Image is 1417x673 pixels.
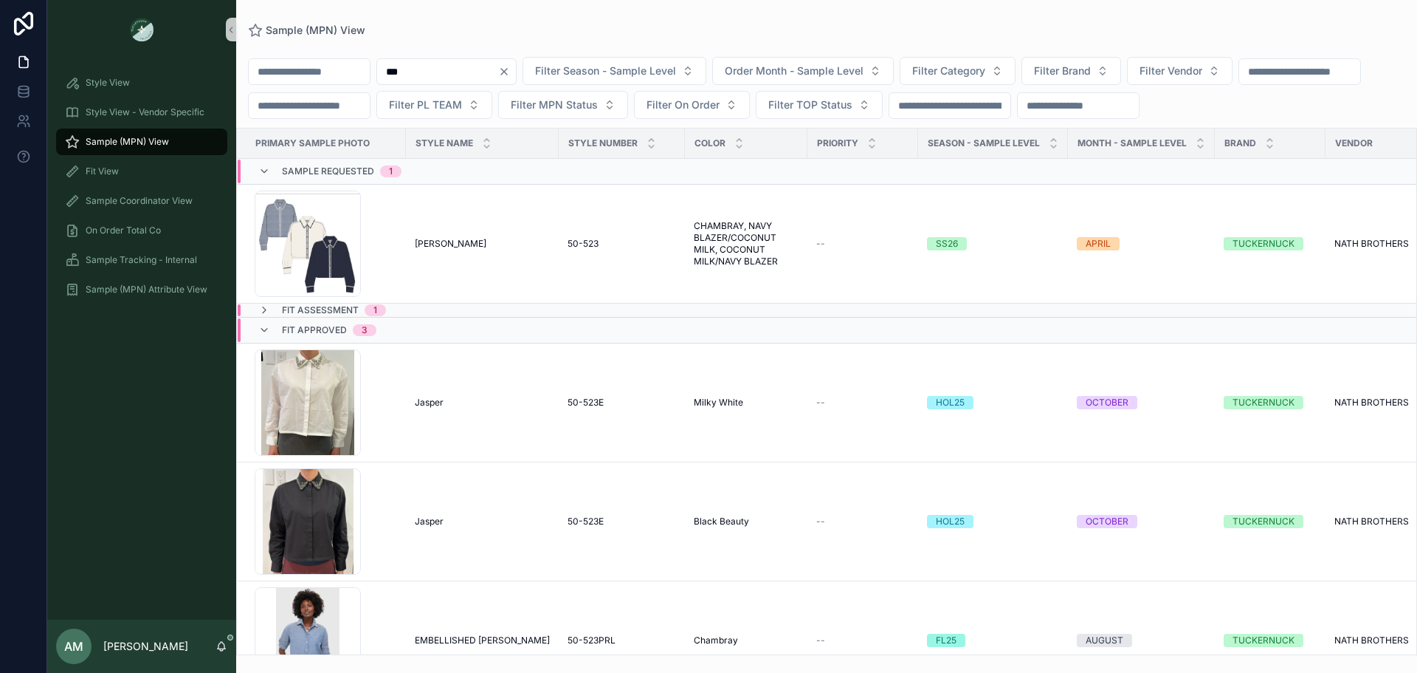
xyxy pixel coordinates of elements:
[936,396,965,409] div: HOL25
[694,397,799,409] a: Milky White
[694,397,743,409] span: Milky White
[56,129,227,155] a: Sample (MPN) View
[816,635,909,646] a: --
[86,165,119,177] span: Fit View
[362,324,368,336] div: 3
[266,23,365,38] span: Sample (MPN) View
[56,69,227,96] a: Style View
[694,635,738,646] span: Chambray
[373,304,377,316] div: 1
[936,515,965,528] div: HOL25
[415,397,444,409] span: Jasper
[568,397,676,409] a: 50-523E
[86,106,204,118] span: Style View - Vendor Specific
[927,396,1059,409] a: HOL25
[927,634,1059,647] a: FL25
[1086,634,1123,647] div: AUGUST
[1224,634,1317,647] a: TUCKERNUCK
[725,64,863,78] span: Order Month - Sample Level
[568,238,599,250] span: 50-523
[282,324,347,336] span: Fit Approved
[86,225,161,236] span: On Order Total Co
[415,397,550,409] a: Jasper
[1034,64,1091,78] span: Filter Brand
[282,304,359,316] span: Fit Assessment
[647,98,720,112] span: Filter On Order
[415,635,550,646] a: EMBELLISHED [PERSON_NAME]
[64,638,83,655] span: AM
[1077,515,1206,528] a: OCTOBER
[1224,137,1256,149] span: Brand
[416,137,473,149] span: Style Name
[1086,515,1128,528] div: OCTOBER
[1127,57,1232,85] button: Select Button
[1086,396,1128,409] div: OCTOBER
[415,238,550,250] a: [PERSON_NAME]
[1086,237,1111,250] div: APRIL
[927,515,1059,528] a: HOL25
[255,137,370,149] span: PRIMARY SAMPLE PHOTO
[511,98,598,112] span: Filter MPN Status
[694,220,799,267] a: CHAMBRAY, NAVY BLAZER/COCONUT MILK, COCONUT MILK/NAVY BLAZER
[768,98,852,112] span: Filter TOP Status
[712,57,894,85] button: Select Button
[282,165,374,177] span: Sample Requested
[568,635,676,646] a: 50-523PRL
[816,516,909,527] a: --
[86,77,130,89] span: Style View
[415,516,550,527] a: Jasper
[756,91,883,119] button: Select Button
[1232,634,1294,647] div: TUCKERNUCK
[415,238,486,250] span: [PERSON_NAME]
[86,136,169,148] span: Sample (MPN) View
[900,57,1016,85] button: Select Button
[1335,137,1373,149] span: Vendor
[56,276,227,303] a: Sample (MPN) Attribute View
[927,237,1059,250] a: SS26
[1077,396,1206,409] a: OCTOBER
[1224,515,1317,528] a: TUCKERNUCK
[389,165,393,177] div: 1
[1232,237,1294,250] div: TUCKERNUCK
[1077,634,1206,647] a: AUGUST
[1078,137,1187,149] span: MONTH - SAMPLE LEVEL
[523,57,706,85] button: Select Button
[568,516,604,527] span: 50-523E
[498,91,628,119] button: Select Button
[816,516,825,527] span: --
[1232,396,1294,409] div: TUCKERNUCK
[103,639,188,654] p: [PERSON_NAME]
[415,516,444,527] span: Jasper
[694,635,799,646] a: Chambray
[936,634,956,647] div: FL25
[816,635,825,646] span: --
[535,64,676,78] span: Filter Season - Sample Level
[1334,397,1409,409] span: NATH BROTHERS
[568,635,616,646] span: 50-523PRL
[568,137,638,149] span: Style Number
[56,99,227,126] a: Style View - Vendor Specific
[47,59,236,322] div: scrollable content
[1077,237,1206,250] a: APRIL
[1334,238,1409,250] span: NATH BROTHERS
[1334,635,1409,646] span: NATH BROTHERS
[1224,237,1317,250] a: TUCKERNUCK
[816,397,825,409] span: --
[498,66,516,78] button: Clear
[56,158,227,185] a: Fit View
[86,254,197,266] span: Sample Tracking - Internal
[56,188,227,214] a: Sample Coordinator View
[816,397,909,409] a: --
[912,64,985,78] span: Filter Category
[568,516,676,527] a: 50-523E
[694,516,749,527] span: Black Beauty
[86,284,207,295] span: Sample (MPN) Attribute View
[1140,64,1202,78] span: Filter Vendor
[248,23,365,38] a: Sample (MPN) View
[1021,57,1121,85] button: Select Button
[86,195,193,207] span: Sample Coordinator View
[817,137,858,149] span: PRIORITY
[694,516,799,527] a: Black Beauty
